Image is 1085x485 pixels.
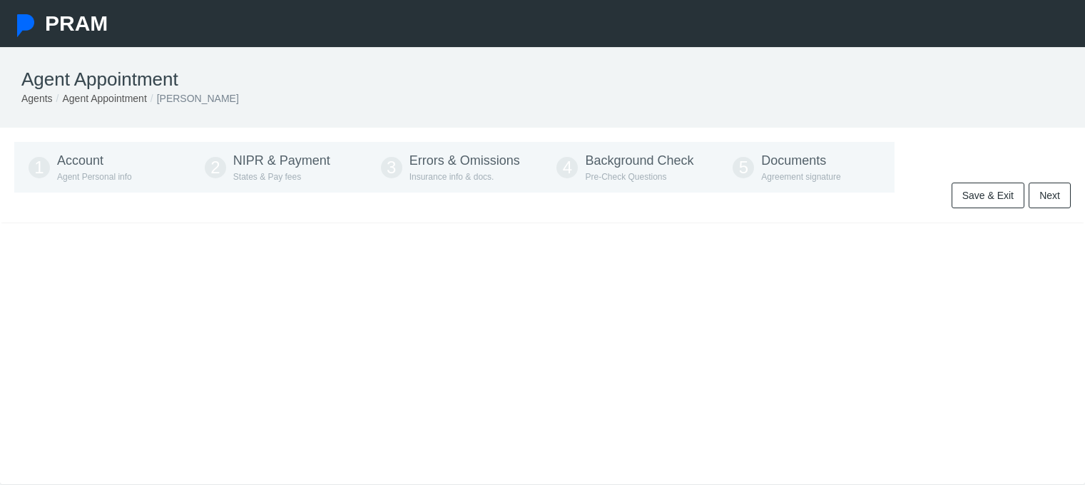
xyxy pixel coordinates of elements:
span: Documents [761,153,826,168]
h1: Agent Appointment [21,68,1064,91]
p: Insurance info & docs. [409,170,529,184]
span: 1 [29,157,50,178]
p: Pre-Check Questions [585,170,704,184]
li: [PERSON_NAME] [147,91,239,106]
li: Agents [21,91,53,106]
img: Pram Partner [14,14,37,37]
span: 2 [205,157,226,178]
a: Save & Exit [952,183,1024,208]
p: Agreement signature [761,170,880,184]
span: 5 [733,157,754,178]
li: Agent Appointment [53,91,147,106]
span: Background Check [585,153,693,168]
p: States & Pay fees [233,170,352,184]
span: PRAM [45,11,108,35]
span: Account [57,153,103,168]
a: Next [1029,183,1071,208]
span: 4 [556,157,578,178]
span: Errors & Omissions [409,153,520,168]
span: NIPR & Payment [233,153,330,168]
p: Agent Personal info [57,170,176,184]
span: 3 [381,157,402,178]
